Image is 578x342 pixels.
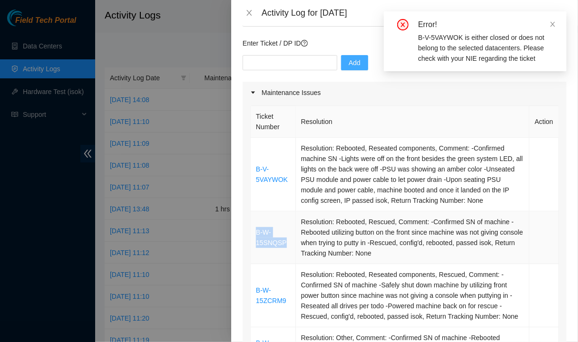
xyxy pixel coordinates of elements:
[529,106,559,138] th: Action
[341,55,368,70] button: Add
[256,228,287,247] a: B-W-15SNQSP
[245,9,253,17] span: close
[243,38,567,48] p: Enter Ticket / DP ID
[397,19,409,30] span: close-circle
[349,57,361,68] span: Add
[243,82,567,104] div: Maintenance Issues
[296,264,529,327] td: Resolution: Rebooted, Reseated components, Rescued, Comment: -Confirmed SN of machine -Safely shu...
[256,165,288,183] a: B-V-5VAYWOK
[262,8,567,18] div: Activity Log for [DATE]
[418,19,555,30] div: Error!
[418,32,555,64] div: B-V-5VAYWOK is either closed or does not belong to the selected datacenters. Please check with yo...
[549,21,556,28] span: close
[296,138,529,211] td: Resolution: Rebooted, Reseated components, Comment: -Confirmed machine SN -Lights were off on the...
[301,40,308,47] span: question-circle
[250,90,256,95] span: caret-right
[296,106,529,138] th: Resolution
[251,106,296,138] th: Ticket Number
[243,9,256,18] button: Close
[296,211,529,264] td: Resolution: Rebooted, Rescued, Comment: -Confirmed SN of machine -Rebooted utilizing button on th...
[256,286,286,304] a: B-W-15ZCRM9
